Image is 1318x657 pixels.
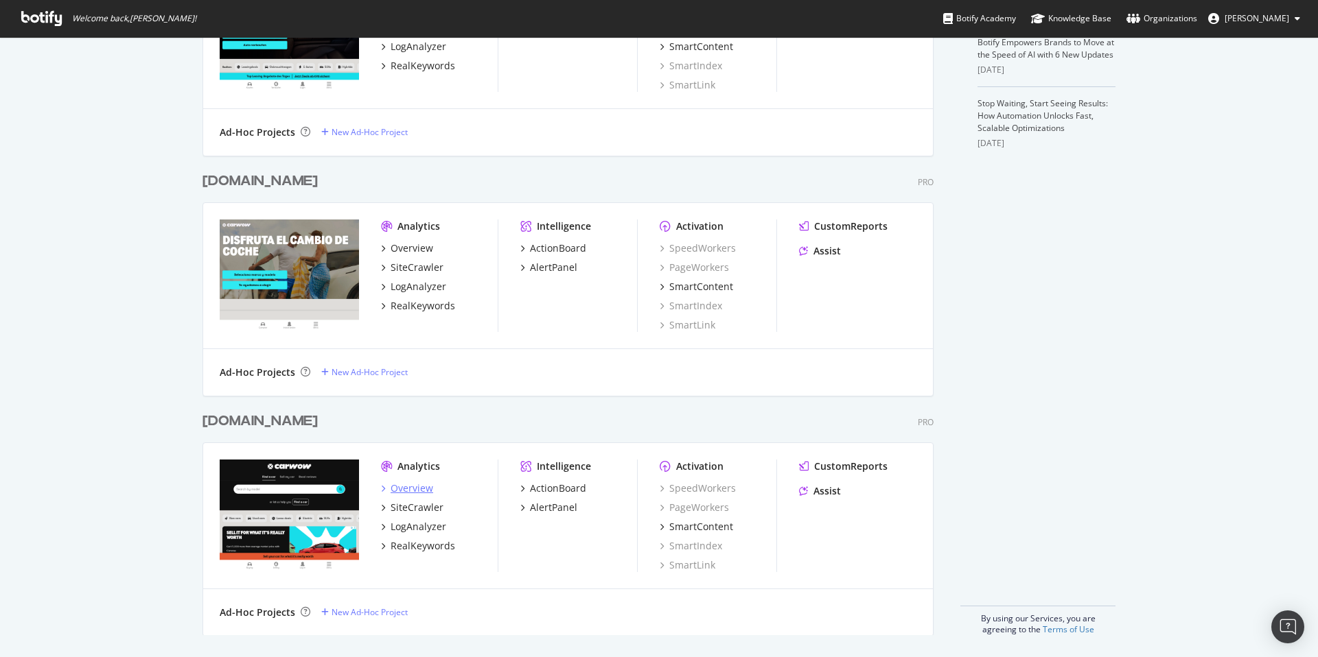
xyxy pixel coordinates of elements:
[676,219,724,233] div: Activation
[391,59,455,73] div: RealKeywords
[978,97,1108,134] a: Stop Waiting, Start Seeing Results: How Automation Unlocks Fast, Scalable Optimizations
[660,501,729,514] a: PageWorkers
[391,299,455,313] div: RealKeywords
[537,219,591,233] div: Intelligence
[676,459,724,473] div: Activation
[814,219,888,233] div: CustomReports
[799,484,841,498] a: Assist
[220,459,359,571] img: www.carwow.co.uk
[220,606,295,619] div: Ad-Hoc Projects
[381,59,455,73] a: RealKeywords
[520,481,586,495] a: ActionBoard
[813,484,841,498] div: Assist
[943,12,1016,25] div: Botify Academy
[960,606,1115,635] div: By using our Services, you are agreeing to the
[381,299,455,313] a: RealKeywords
[660,520,733,534] a: SmartContent
[1197,8,1311,29] button: [PERSON_NAME]
[660,261,729,274] a: PageWorkers
[381,481,433,495] a: Overview
[381,40,446,53] a: LogAnalyzer
[530,241,586,255] div: ActionBoard
[530,501,577,514] div: AlertPanel
[918,416,934,428] div: Pro
[381,241,433,255] a: Overview
[660,59,722,73] a: SmartIndex
[530,481,586,495] div: ActionBoard
[520,241,586,255] a: ActionBoard
[520,261,577,274] a: AlertPanel
[978,64,1115,76] div: [DATE]
[381,501,443,514] a: SiteCrawler
[978,36,1114,60] a: Botify Empowers Brands to Move at the Speed of AI with 6 New Updates
[391,261,443,274] div: SiteCrawler
[391,241,433,255] div: Overview
[203,411,323,431] a: [DOMAIN_NAME]
[1225,12,1289,24] span: Ting Liu
[397,219,440,233] div: Analytics
[321,126,408,138] a: New Ad-Hoc Project
[203,171,318,191] div: [DOMAIN_NAME]
[660,558,715,572] a: SmartLink
[1043,623,1094,635] a: Terms of Use
[660,40,733,53] a: SmartContent
[72,13,196,24] span: Welcome back, [PERSON_NAME] !
[669,520,733,534] div: SmartContent
[814,459,888,473] div: CustomReports
[813,244,841,258] div: Assist
[530,261,577,274] div: AlertPanel
[660,481,736,495] a: SpeedWorkers
[660,280,733,294] a: SmartContent
[660,299,722,313] a: SmartIndex
[391,501,443,514] div: SiteCrawler
[669,40,733,53] div: SmartContent
[391,520,446,534] div: LogAnalyzer
[660,539,722,553] a: SmartIndex
[203,411,318,431] div: [DOMAIN_NAME]
[381,280,446,294] a: LogAnalyzer
[220,126,295,139] div: Ad-Hoc Projects
[391,280,446,294] div: LogAnalyzer
[669,280,733,294] div: SmartContent
[660,241,736,255] a: SpeedWorkers
[799,244,841,258] a: Assist
[978,137,1115,150] div: [DATE]
[391,40,446,53] div: LogAnalyzer
[321,366,408,378] a: New Ad-Hoc Project
[397,459,440,473] div: Analytics
[381,520,446,534] a: LogAnalyzer
[660,318,715,332] a: SmartLink
[918,176,934,188] div: Pro
[332,366,408,378] div: New Ad-Hoc Project
[332,606,408,618] div: New Ad-Hoc Project
[381,261,443,274] a: SiteCrawler
[332,126,408,138] div: New Ad-Hoc Project
[1031,12,1111,25] div: Knowledge Base
[220,366,295,379] div: Ad-Hoc Projects
[203,171,323,191] a: [DOMAIN_NAME]
[799,459,888,473] a: CustomReports
[391,481,433,495] div: Overview
[391,539,455,553] div: RealKeywords
[520,501,577,514] a: AlertPanel
[381,539,455,553] a: RealKeywords
[660,78,715,92] a: SmartLink
[1126,12,1197,25] div: Organizations
[220,219,359,331] img: www.carwow.es
[537,459,591,473] div: Intelligence
[799,219,888,233] a: CustomReports
[321,606,408,618] a: New Ad-Hoc Project
[1271,610,1304,643] div: Open Intercom Messenger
